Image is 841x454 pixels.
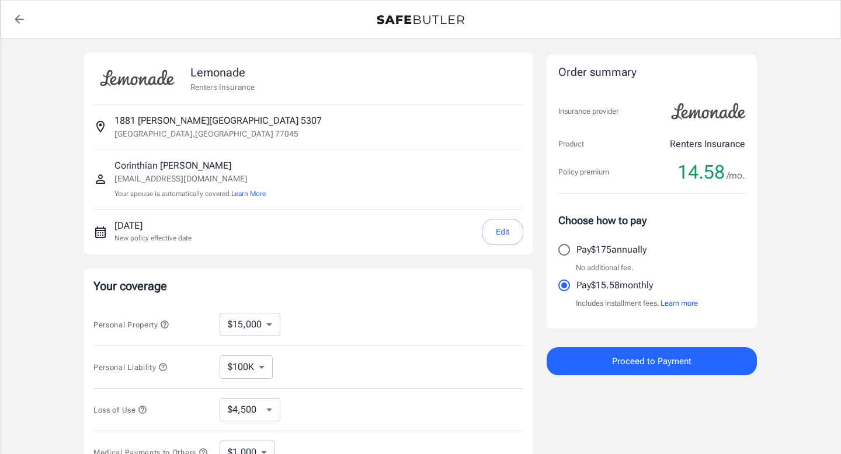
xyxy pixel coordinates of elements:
[576,278,653,292] p: Pay $15.58 monthly
[93,278,523,294] p: Your coverage
[231,188,266,199] button: Learn More
[190,81,255,93] p: Renters Insurance
[93,225,107,239] svg: New policy start date
[93,172,107,186] svg: Insured person
[8,8,31,31] a: back to quotes
[576,298,698,309] p: Includes installment fees.
[114,159,266,173] p: Corinthian [PERSON_NAME]
[114,233,192,243] p: New policy effective date
[93,120,107,134] svg: Insured address
[670,137,745,151] p: Renters Insurance
[114,128,298,139] p: [GEOGRAPHIC_DATA] , [GEOGRAPHIC_DATA] 77045
[677,160,725,184] span: 14.58
[661,298,698,309] button: Learn more
[558,166,609,178] p: Policy premium
[93,317,169,331] button: Personal Property
[576,262,634,274] p: No additional fee.
[93,363,168,372] span: Personal Liability
[93,360,168,374] button: Personal Liability
[558,212,745,228] p: Choose how to pay
[727,167,745,184] span: /mo.
[114,173,266,185] p: [EMAIL_ADDRESS][DOMAIN_NAME]
[114,188,266,200] p: Your spouse is automatically covered.
[612,354,691,369] span: Proceed to Payment
[190,64,255,81] p: Lemonade
[93,403,147,417] button: Loss of Use
[482,219,523,245] button: Edit
[114,114,322,128] p: 1881 [PERSON_NAME][GEOGRAPHIC_DATA] 5307
[558,138,584,150] p: Product
[547,347,757,375] button: Proceed to Payment
[576,243,647,257] p: Pay $175 annually
[114,219,192,233] p: [DATE]
[558,64,745,81] div: Order summary
[93,320,169,329] span: Personal Property
[558,106,618,117] p: Insurance provider
[93,62,181,95] img: Lemonade
[93,406,147,414] span: Loss of Use
[665,95,752,128] img: Lemonade
[377,15,464,25] img: Back to quotes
